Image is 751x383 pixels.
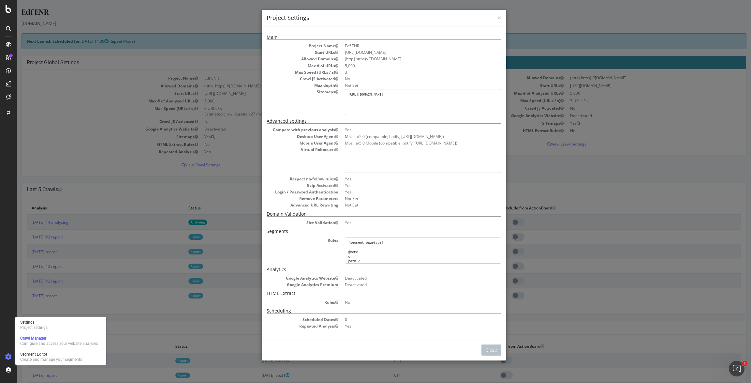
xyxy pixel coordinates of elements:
[250,118,484,124] h5: Advanced settings
[250,14,484,22] h4: Project Settings
[729,361,744,376] iframe: Intercom live chat
[250,229,484,234] h5: Segments
[250,89,321,95] dt: Sitemaps
[480,13,484,22] span: ×
[18,351,104,363] a: Segment EditorCreate and manage your segments
[20,352,82,357] div: Segment Editor
[250,211,484,217] h5: Domain Validation
[328,43,484,49] dd: Edf ENR
[250,69,321,75] dt: Max Speed (URLs / s)
[328,134,484,139] dd: Mozilla/5.0 (compatible; botify; [URL][DOMAIN_NAME])
[328,69,484,75] dd: 3
[328,183,484,188] dd: Yes
[328,140,484,146] dd: Mozilla/5.0 Mobile (compatible; botify; [URL][DOMAIN_NAME])
[328,76,484,82] dd: No
[250,56,321,62] dt: Allowed Domains
[250,140,321,146] dt: Mobile User Agent
[328,202,484,208] dd: Not Set
[328,237,484,264] pre: [segment:pagetype] @home or ( path / url */accueil-btob/ url */accueil-particuliers/ ) @lexique p...
[250,43,321,49] dt: Project Name
[20,336,98,341] div: Crawl Manager
[20,357,82,362] div: Create and manage your segments
[742,361,747,366] span: 1
[250,63,321,69] dt: Max # of URLs
[250,183,321,188] dt: Gzip Activated
[328,56,484,62] li: (http|https)://[DOMAIN_NAME]
[250,134,321,139] dt: Desktop User Agent
[250,267,484,272] h5: Analytics
[250,317,321,322] dt: Scheduled Dates
[20,341,98,346] div: Configure and access your website analyses
[328,299,484,305] dd: No
[18,319,104,331] a: SettingsProject settings
[464,345,484,356] button: Close
[328,50,484,55] dd: [URL][DOMAIN_NAME]
[328,127,484,132] dd: Yes
[328,317,484,322] dd: 0
[20,320,48,325] div: Settings
[250,127,321,132] dt: Compare with previous analysis
[250,76,321,82] dt: Crawl JS Activated
[250,308,484,314] h5: Scheduling
[250,176,321,182] dt: Respect no-follow rules
[250,50,321,55] dt: Start URLs
[250,291,484,296] h5: HTML Extract
[250,202,321,208] dt: Advanced URL Rewriting
[328,63,484,69] dd: 5,000
[250,275,321,281] dt: Google Analytics Website
[250,299,321,305] dt: Rules
[250,196,321,201] dt: Remove Parameters
[328,275,484,281] dd: Deactivated
[328,282,484,287] dd: Deactivated
[250,83,321,88] dt: Max depth
[250,35,484,40] h5: Main
[18,335,104,347] a: Crawl ManagerConfigure and access your website analyses
[328,189,484,195] dd: Yes
[328,89,484,115] pre: [URL][DOMAIN_NAME]
[328,176,484,182] dd: Yes
[250,147,321,152] dt: Virtual Robots.txt
[328,196,484,201] dd: Not Set
[250,220,321,225] dt: Site Validation
[328,323,484,329] dd: Yes
[250,237,321,243] dt: Rules
[250,282,321,287] dt: Google Analytics Premium
[328,83,484,88] dd: Not Set
[250,189,321,195] dt: Login / Password Authentication
[250,323,321,329] dt: Repeated Analysis
[328,220,484,225] dd: Yes
[20,325,48,330] div: Project settings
